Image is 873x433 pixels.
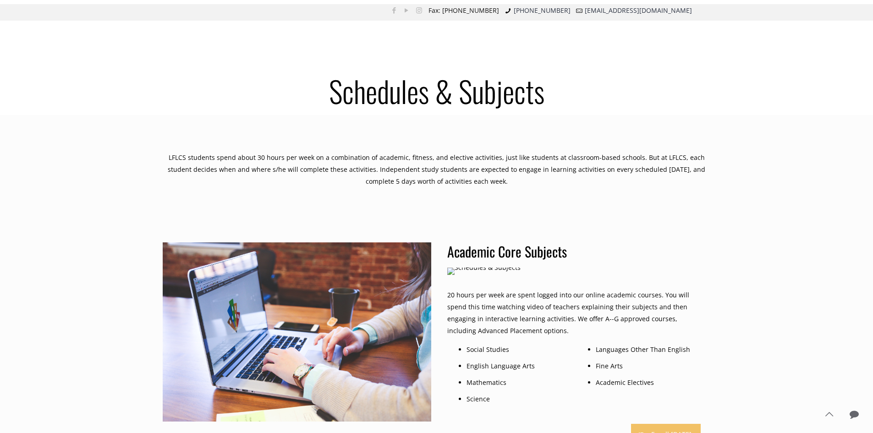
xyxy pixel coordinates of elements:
img: Schedules & Subjects [447,268,521,275]
li: Languages Other Than English [596,344,700,356]
li: Mathematics [467,377,571,389]
li: Academic Electives [596,377,700,389]
a: [EMAIL_ADDRESS][DOMAIN_NAME] [585,6,692,15]
i: phone [504,6,513,15]
a: Back to top icon [819,405,839,424]
p: 20 hours per week are spent logged into our online academic courses. You will spend this time wat... [447,289,705,337]
div: LFLCS students spend about 30 hours per week on a combination of academic, fitness, and elective ... [163,152,711,187]
li: Fine Arts [596,360,700,372]
a: Instagram icon [414,5,424,15]
li: Social Studies [467,344,571,356]
li: Science [467,393,571,405]
li: English Language Arts [467,360,571,372]
a: YouTube icon [402,5,412,15]
h3: Academic Core Subjects [447,242,705,261]
h1: Schedules & Subjects [157,76,716,105]
a: Facebook icon [390,5,399,15]
img: Schedules & Subjects [163,242,431,422]
i: mail [575,6,584,15]
a: [PHONE_NUMBER] [514,6,571,15]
